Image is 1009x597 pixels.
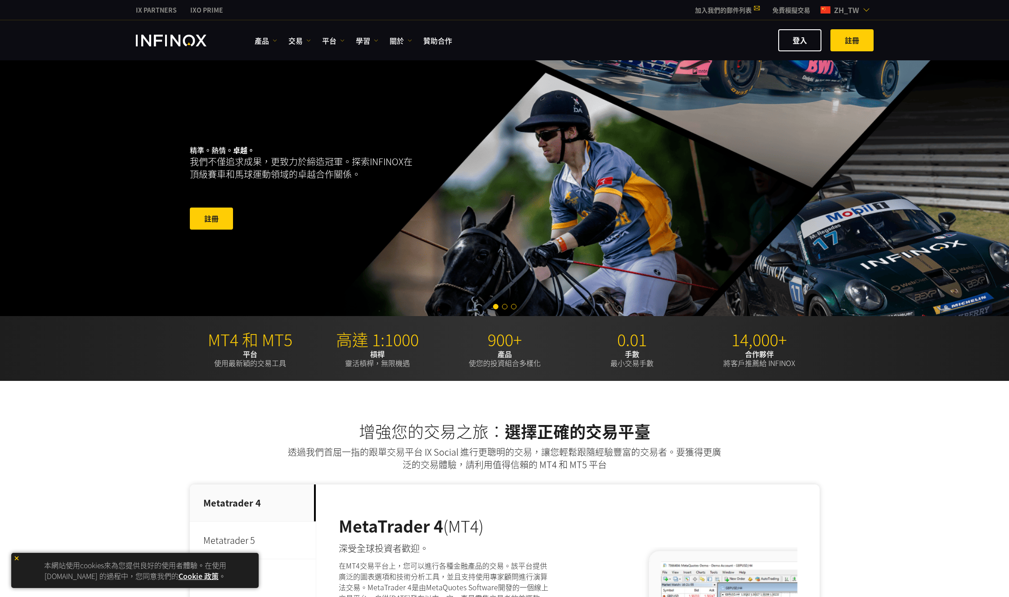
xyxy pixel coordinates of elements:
[688,5,766,14] a: 加入我們的郵件列表
[830,5,863,15] span: zh_tw
[370,348,385,359] strong: 槓桿
[339,516,553,536] h3: (MT4)
[505,419,650,443] strong: 選擇正確的交易平臺
[390,35,412,46] a: 關於
[287,446,723,471] p: 透過我們首屈一指的跟單交易平台 IX Social 進行更聰明的交易，讓您輕鬆跟隨經驗豐富的交易者。要獲得更廣泛的交易體驗，請利用值得信賴的 MT4 和 MT5 平台
[699,349,820,367] p: 將客戶推薦給 INFINOX
[243,348,257,359] strong: 平台
[339,514,443,537] strong: MetaTrader 4
[288,35,311,46] a: 交易
[444,330,565,349] p: 900+
[179,570,219,581] a: Cookie 政策
[255,35,277,46] a: 產品
[572,330,692,349] p: 0.01
[322,35,345,46] a: 平台
[190,522,316,559] p: Metatrader 5
[745,348,774,359] strong: 合作夥伴
[190,349,310,367] p: 使用最新穎的交易工具
[190,484,316,522] p: Metatrader 4
[625,348,639,359] strong: 手數
[13,555,20,561] img: yellow close icon
[511,304,516,309] span: Go to slide 3
[766,5,817,15] a: INFINOX MENU
[572,349,692,367] p: 最小交易手數
[830,29,874,51] a: 註冊
[233,145,255,155] strong: 卓越。
[339,542,553,555] h4: 深受全球投資者歡迎。
[356,35,378,46] a: 學習
[778,29,821,51] a: 登入
[423,35,452,46] a: 贊助合作
[699,330,820,349] p: 14,000+
[317,349,438,367] p: 靈活槓桿，無限機遇
[190,208,233,230] a: 註冊
[502,304,507,309] span: Go to slide 2
[129,5,184,15] a: INFINOX
[498,348,512,359] strong: 產品
[190,131,473,245] div: 精準。熱情。
[190,330,310,349] p: MT4 和 MT5
[317,330,438,349] p: 高達 1:1000
[493,304,498,309] span: Go to slide 1
[184,5,230,15] a: INFINOX
[190,421,820,441] h2: 增強您的交易之旅：
[444,349,565,367] p: 使您的投資組合多樣化
[16,557,254,583] p: 本網站使用cookies來為您提供良好的使用者體驗。在使用 [DOMAIN_NAME] 的過程中，您同意我們的 。
[136,35,228,46] a: INFINOX Logo
[190,155,417,181] p: 我們不僅追求成果，更致力於締造冠軍。探索INFINOX在頂級賽車和馬球運動領域的卓越合作關係。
